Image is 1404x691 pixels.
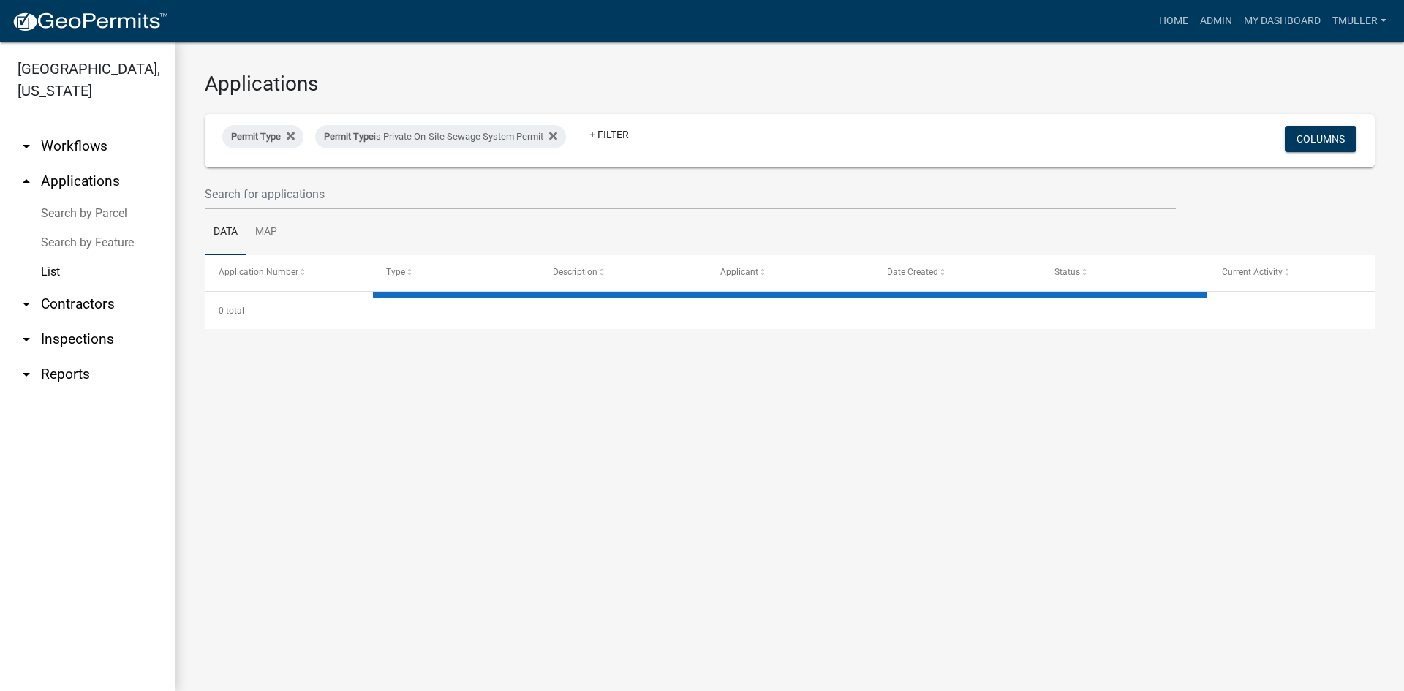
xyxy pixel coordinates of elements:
span: Date Created [887,267,938,277]
span: Status [1054,267,1080,277]
datatable-header-cell: Type [372,255,540,290]
span: Permit Type [324,131,374,142]
span: Current Activity [1222,267,1283,277]
a: + Filter [578,121,641,148]
span: Permit Type [231,131,281,142]
i: arrow_drop_down [18,295,35,313]
datatable-header-cell: Description [539,255,706,290]
div: is Private On-Site Sewage System Permit [315,125,566,148]
input: Search for applications [205,179,1176,209]
h3: Applications [205,72,1375,97]
a: Tmuller [1326,7,1392,35]
span: Type [386,267,405,277]
a: Map [246,209,286,256]
a: Data [205,209,246,256]
button: Columns [1285,126,1356,152]
span: Application Number [219,267,298,277]
i: arrow_drop_down [18,366,35,383]
a: Home [1153,7,1194,35]
i: arrow_drop_down [18,331,35,348]
i: arrow_drop_up [18,173,35,190]
div: 0 total [205,292,1375,329]
datatable-header-cell: Current Activity [1207,255,1375,290]
a: Admin [1194,7,1238,35]
i: arrow_drop_down [18,137,35,155]
a: My Dashboard [1238,7,1326,35]
span: Description [553,267,597,277]
datatable-header-cell: Status [1041,255,1208,290]
span: Applicant [720,267,758,277]
datatable-header-cell: Applicant [706,255,874,290]
datatable-header-cell: Application Number [205,255,372,290]
datatable-header-cell: Date Created [873,255,1041,290]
